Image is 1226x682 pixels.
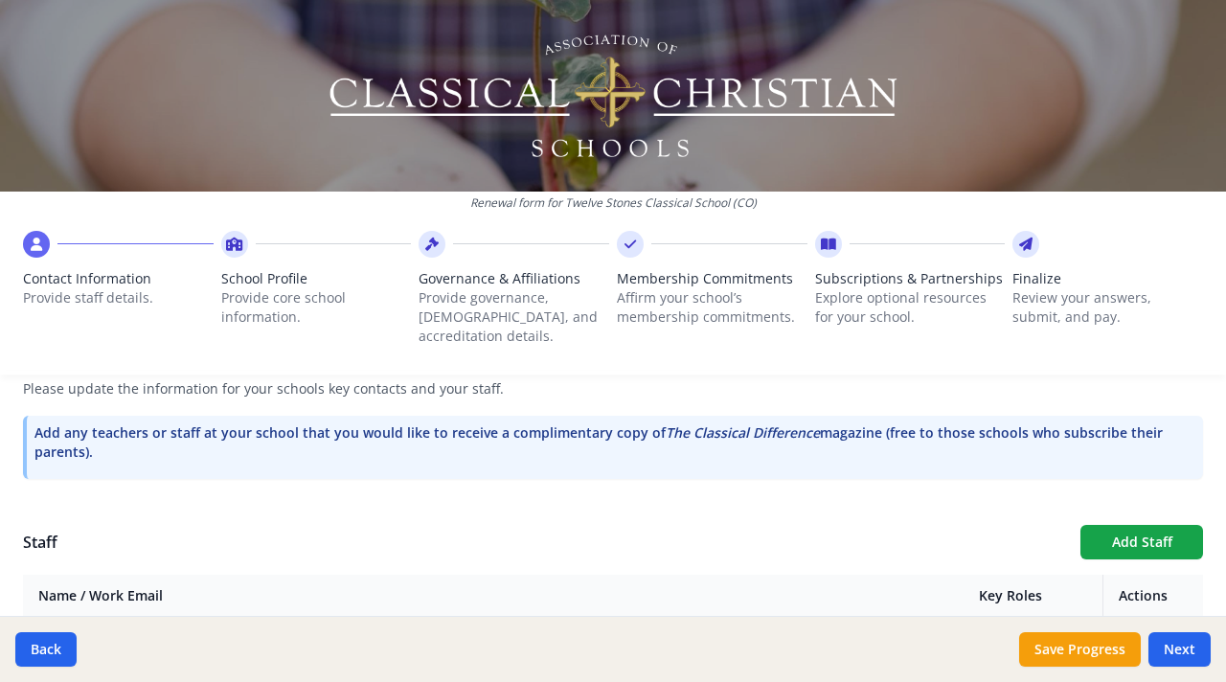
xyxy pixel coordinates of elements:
span: Finalize [1012,269,1203,288]
th: Name / Work Email [23,575,964,618]
p: Affirm your school’s membership commitments. [617,288,807,327]
th: Key Roles [964,575,1102,618]
button: Add Staff [1080,525,1203,559]
button: Next [1148,632,1211,667]
p: Provide staff details. [23,288,214,307]
img: Logo [327,29,900,163]
th: Actions [1103,575,1204,618]
button: Back [15,632,77,667]
p: Explore optional resources for your school. [815,288,1006,327]
p: Provide governance, [DEMOGRAPHIC_DATA], and accreditation details. [419,288,609,346]
button: Save Progress [1019,632,1141,667]
span: Subscriptions & Partnerships [815,269,1006,288]
p: Provide core school information. [221,288,412,327]
span: Contact Information [23,269,214,288]
span: School Profile [221,269,412,288]
p: Add any teachers or staff at your school that you would like to receive a complimentary copy of m... [34,423,1195,462]
span: Governance & Affiliations [419,269,609,288]
p: Review your answers, submit, and pay. [1012,288,1203,327]
span: Membership Commitments [617,269,807,288]
h1: Staff [23,531,1065,554]
i: The Classical Difference [666,423,820,442]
